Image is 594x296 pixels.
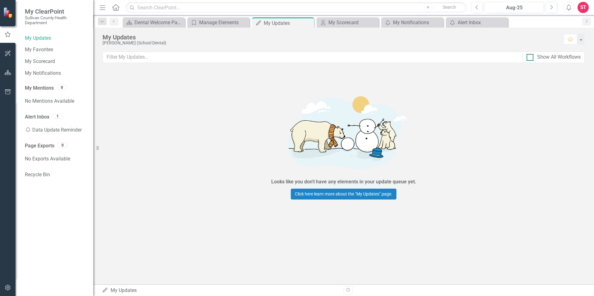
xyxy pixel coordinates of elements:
[25,95,87,107] div: No Mentions Available
[434,3,465,12] button: Search
[103,52,523,63] input: Filter My Updates...
[25,142,54,150] a: Page Exports
[25,35,87,42] a: My Updates
[135,19,183,26] div: Dental Welcome Page
[537,54,581,61] div: Show All Workflows
[126,2,467,13] input: Search ClearPoint...
[264,19,313,27] div: My Updates
[393,19,442,26] div: My Notifications
[447,19,506,26] a: Alert Inbox
[271,178,416,186] div: Looks like you don't have any elements in your update queue yet.
[25,85,54,92] a: My Mentions
[57,142,67,148] div: 0
[25,15,87,25] small: Sullivan County Health Department
[578,2,589,13] button: ST
[318,19,377,26] a: My Scorecard
[189,19,248,26] a: Manage Elements
[443,5,456,10] span: Search
[458,19,506,26] div: Alert Inbox
[25,171,87,178] a: Recycle Bin
[3,7,14,18] img: ClearPoint Strategy
[25,46,87,53] a: My Favorites
[25,114,49,121] a: Alert Inbox
[25,70,87,77] a: My Notifications
[25,124,87,136] div: Data Update Reminder
[25,58,87,65] a: My Scorecard
[53,114,62,119] div: 1
[485,2,544,13] button: Aug-25
[103,34,557,41] div: My Updates
[487,4,542,11] div: Aug-25
[103,41,557,45] div: [PERSON_NAME] (School Dental)
[328,19,377,26] div: My Scorecard
[57,85,67,90] div: 0
[291,189,396,200] a: Click here learn more about the "My Updates" page.
[250,87,437,177] img: Getting started
[25,153,87,165] div: No Exports Available
[124,19,183,26] a: Dental Welcome Page
[383,19,442,26] a: My Notifications
[199,19,248,26] div: Manage Elements
[25,8,87,15] span: My ClearPoint
[102,287,339,294] div: My Updates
